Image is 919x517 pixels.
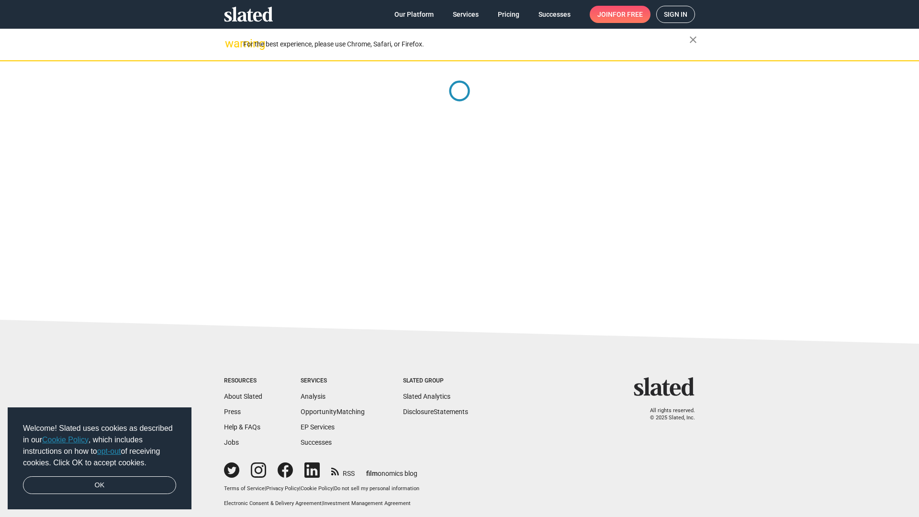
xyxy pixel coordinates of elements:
[42,436,89,444] a: Cookie Policy
[366,470,378,477] span: film
[366,461,417,478] a: filmonomics blog
[265,485,266,492] span: |
[97,447,121,455] a: opt-out
[531,6,578,23] a: Successes
[224,485,265,492] a: Terms of Service
[301,423,335,431] a: EP Services
[387,6,441,23] a: Our Platform
[656,6,695,23] a: Sign in
[322,500,323,506] span: |
[301,377,365,385] div: Services
[687,34,699,45] mat-icon: close
[224,500,322,506] a: Electronic Consent & Delivery Agreement
[224,393,262,400] a: About Slated
[498,6,519,23] span: Pricing
[301,485,333,492] a: Cookie Policy
[224,377,262,385] div: Resources
[323,500,411,506] a: Investment Management Agreement
[224,438,239,446] a: Jobs
[225,38,236,49] mat-icon: warning
[490,6,527,23] a: Pricing
[453,6,479,23] span: Services
[394,6,434,23] span: Our Platform
[301,408,365,416] a: OpportunityMatching
[445,6,486,23] a: Services
[597,6,643,23] span: Join
[640,407,695,421] p: All rights reserved. © 2025 Slated, Inc.
[301,438,332,446] a: Successes
[334,485,419,493] button: Do not sell my personal information
[23,476,176,495] a: dismiss cookie message
[333,485,334,492] span: |
[403,377,468,385] div: Slated Group
[224,408,241,416] a: Press
[8,407,191,510] div: cookieconsent
[403,393,450,400] a: Slated Analytics
[613,6,643,23] span: for free
[403,408,468,416] a: DisclosureStatements
[243,38,689,51] div: For the best experience, please use Chrome, Safari, or Firefox.
[538,6,571,23] span: Successes
[23,423,176,469] span: Welcome! Slated uses cookies as described in our , which includes instructions on how to of recei...
[266,485,299,492] a: Privacy Policy
[664,6,687,22] span: Sign in
[224,423,260,431] a: Help & FAQs
[331,463,355,478] a: RSS
[299,485,301,492] span: |
[301,393,325,400] a: Analysis
[590,6,650,23] a: Joinfor free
